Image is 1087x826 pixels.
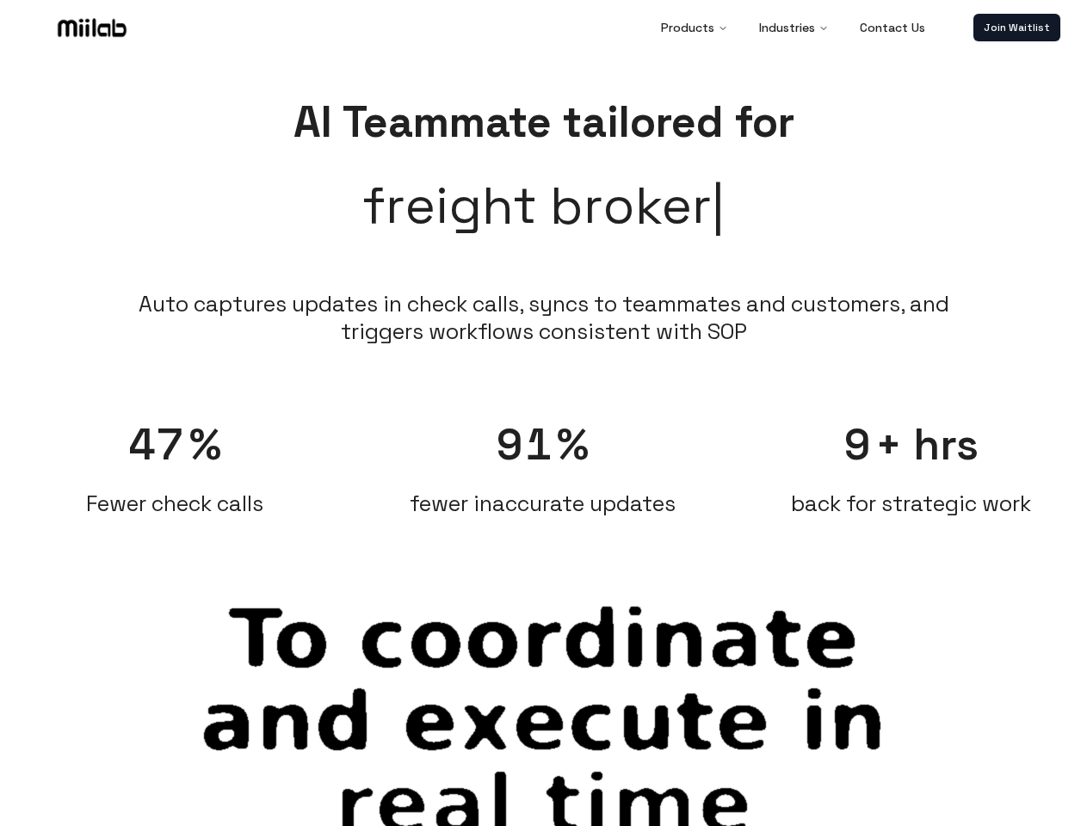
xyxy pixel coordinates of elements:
[189,417,221,472] span: %
[410,490,676,517] span: fewer inaccurate updates
[844,417,873,472] span: 9
[557,417,589,472] span: %
[745,10,843,45] button: Industries
[54,15,130,40] img: Logo
[647,10,742,45] button: Products
[128,417,186,472] span: 47
[362,167,725,244] span: freight broker
[846,10,939,45] a: Contact Us
[791,490,1031,517] span: back for strategic work
[647,10,939,45] nav: Main
[875,417,979,472] span: + hrs
[28,15,157,40] a: Logo
[293,95,794,150] span: AI Teammate tailored for
[497,417,553,472] span: 91
[129,290,958,345] li: Auto captures updates in check calls, syncs to teammates and customers, and triggers workflows co...
[973,14,1060,41] a: Join Waitlist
